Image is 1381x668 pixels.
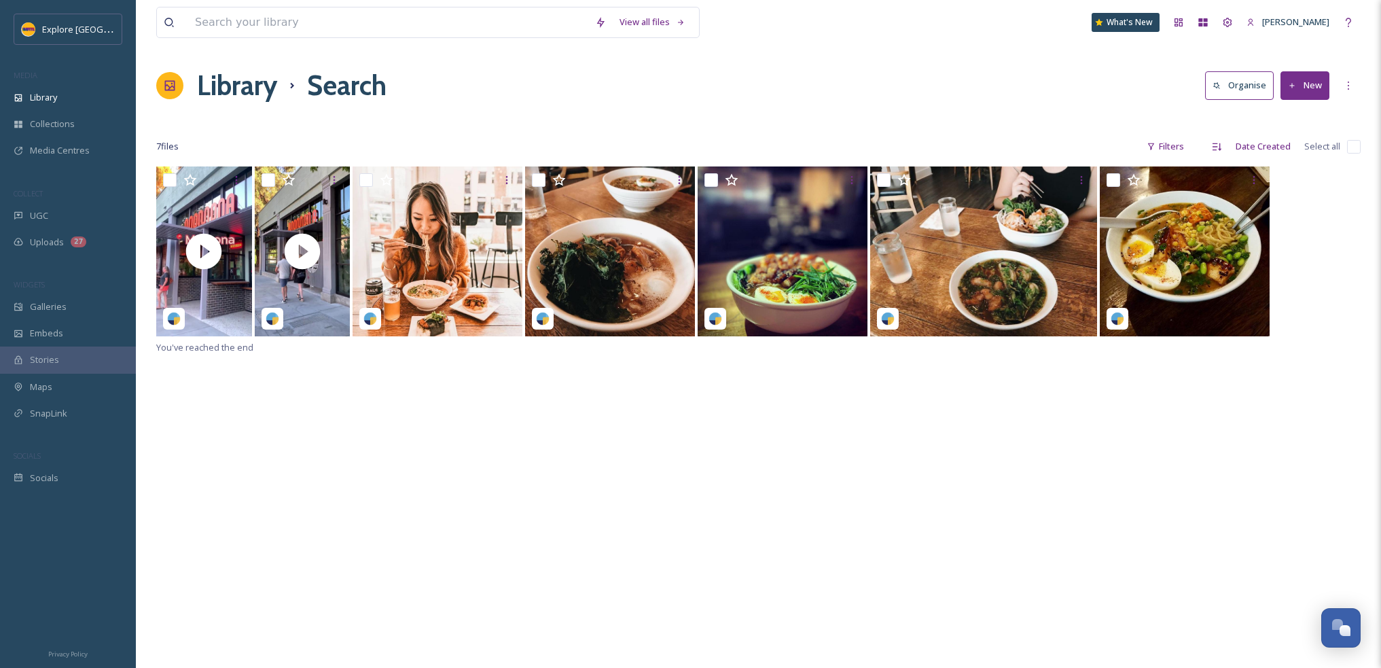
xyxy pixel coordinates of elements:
[1321,608,1361,648] button: Open Chat
[14,279,45,289] span: WIDGETS
[266,312,279,326] img: snapsea-logo.png
[188,7,588,37] input: Search your library
[30,118,75,130] span: Collections
[1262,16,1329,28] span: [PERSON_NAME]
[30,300,67,313] span: Galleries
[1280,71,1329,99] button: New
[353,166,522,336] img: explorebuttecountyca-20210922-172949 (46).jpg
[1304,140,1340,153] span: Select all
[709,312,722,326] img: snapsea-logo.png
[1205,71,1274,99] button: Organise
[536,312,550,326] img: snapsea-logo.png
[14,188,43,198] span: COLLECT
[14,70,37,80] span: MEDIA
[698,166,867,336] img: momonachico-20210525-174704.jpg
[307,65,387,106] h1: Search
[197,65,277,106] a: Library
[363,312,377,326] img: snapsea-logo.png
[1111,312,1124,326] img: snapsea-logo.png
[1240,9,1336,35] a: [PERSON_NAME]
[30,209,48,222] span: UGC
[1140,133,1191,160] div: Filters
[30,91,57,104] span: Library
[71,236,86,247] div: 27
[167,312,181,326] img: snapsea-logo.png
[1092,13,1160,32] a: What's New
[30,236,64,249] span: Uploads
[1205,71,1280,99] a: Organise
[22,22,35,36] img: Butte%20County%20logo.png
[30,381,52,393] span: Maps
[42,22,162,35] span: Explore [GEOGRAPHIC_DATA]
[48,645,88,661] a: Privacy Policy
[156,166,252,336] img: thumbnail
[870,166,1097,336] img: tiredclub-20190920-000149.jpg
[255,166,351,336] img: thumbnail
[881,312,895,326] img: snapsea-logo.png
[30,327,63,340] span: Embeds
[613,9,692,35] a: View all files
[1229,133,1297,160] div: Date Created
[30,353,59,366] span: Stories
[30,407,67,420] span: SnapLink
[1100,166,1270,336] img: norcalnoise-20190919-225707.jpg
[30,144,90,157] span: Media Centres
[14,451,41,461] span: SOCIALS
[48,650,88,658] span: Privacy Policy
[156,341,253,353] span: You've reached the end
[30,472,58,485] span: Socials
[525,166,695,336] img: explorebuttecountyca-20210922-172949 (121).jpg
[156,140,179,153] span: 7 file s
